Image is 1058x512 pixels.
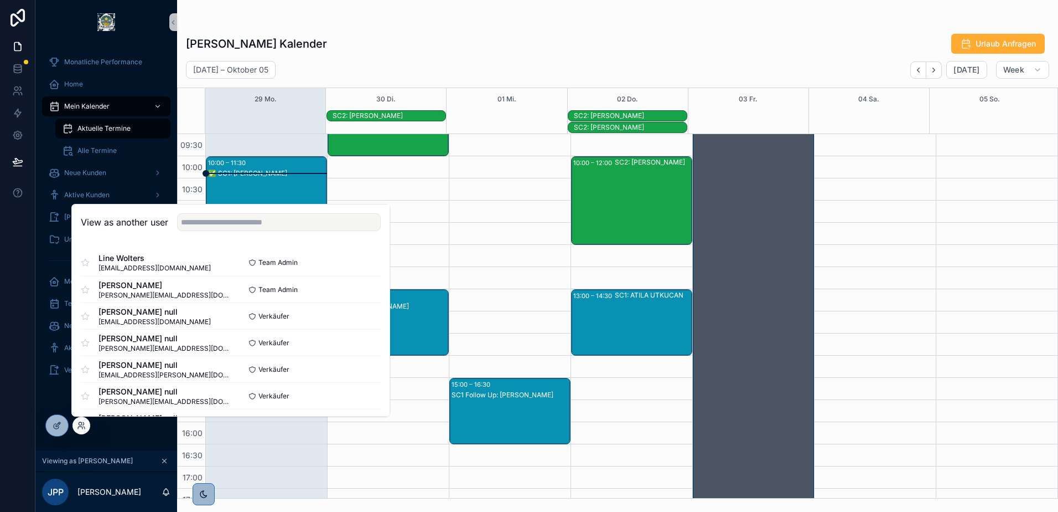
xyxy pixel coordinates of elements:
div: SC1: ATILA UTKUCAN [615,291,691,300]
span: Verkäufer [258,365,289,374]
div: ✅ SC1: [PERSON_NAME] [208,169,326,178]
h1: [PERSON_NAME] Kalender [186,36,327,52]
div: 10:00 – 12:00 [573,157,615,168]
button: [DATE] [946,61,987,79]
div: SC1 Follow Up: [PERSON_NAME] [452,391,569,400]
span: Neue Kunden [64,168,106,177]
span: Verkäufer [258,339,289,347]
div: SC2: Edgar Wieland [574,111,687,121]
span: [PERSON_NAME] null [98,306,211,318]
img: App logo [97,13,115,31]
span: [PERSON_NAME] [64,213,118,222]
div: SC2: Stephan Schischmanjan [574,122,687,132]
button: 02 Do. [617,88,638,110]
span: 10:30 [179,185,205,194]
span: Mein Kalender [64,102,110,111]
a: Mein Team [42,272,170,291]
span: [PERSON_NAME] null [98,360,231,371]
span: Home [64,80,83,89]
div: 10:00 – 11:30 [208,157,248,168]
span: Mein Team [64,277,99,286]
span: Unterlagen [64,235,99,244]
div: 13:00 – 14:30SC1: ATILA UTKUCAN [572,290,692,355]
button: Next [926,62,942,79]
a: Unterlagen [42,229,170,249]
a: Verlorene Teamkunden [42,360,170,380]
span: Team Admin [258,258,298,267]
p: [PERSON_NAME] [77,487,141,498]
span: [PERSON_NAME] null [98,413,231,424]
button: 01 Mi. [497,88,516,110]
div: 13:00 – 14:30 [573,290,615,301]
div: 10:00 – 12:00SC2: [PERSON_NAME] [572,157,692,244]
span: [EMAIL_ADDRESS][DOMAIN_NAME] [98,318,211,326]
a: Neue Kunden [42,163,170,183]
div: SC2: [PERSON_NAME] [333,111,445,120]
div: 15:00 – 16:30 [452,379,493,390]
span: [PERSON_NAME][EMAIL_ADDRESS][DOMAIN_NAME] [98,397,231,406]
span: Viewing as [PERSON_NAME] [42,457,133,465]
span: Team Admin [258,285,298,294]
span: Team Kalender [64,299,112,308]
button: 03 Fr. [739,88,758,110]
button: 30 Di. [376,88,396,110]
a: Aktuelle Termine [55,119,170,139]
span: [PERSON_NAME] null [98,333,231,344]
span: Aktuelle Termine [77,124,131,133]
span: 17:30 [180,495,205,504]
span: [PERSON_NAME] null [98,386,231,397]
span: 17:00 [180,473,205,482]
h2: [DATE] – Oktober 05 [193,64,268,75]
div: SC2: [PERSON_NAME] [615,158,691,167]
span: [PERSON_NAME] [98,280,231,291]
a: Monatliche Performance [42,52,170,72]
h2: View as another user [81,216,168,229]
a: Aktive Teamkunden [42,338,170,358]
button: 05 So. [979,88,1000,110]
button: Back [910,62,926,79]
span: Aktive Teamkunden [64,344,127,352]
div: SC2: Hagen Kallfaß [333,111,445,121]
span: JPP [48,485,64,499]
span: 09:30 [178,140,205,150]
a: Aktive Kunden [42,185,170,205]
a: Alle Termine [55,141,170,161]
a: Mein Kalender [42,96,170,116]
a: Neue Teamkunden [42,316,170,336]
span: 16:30 [179,450,205,460]
span: 16:00 [179,428,205,438]
span: [EMAIL_ADDRESS][DOMAIN_NAME] [98,264,211,273]
div: scrollable content [35,44,177,395]
a: Team Kalender [42,294,170,314]
button: Week [996,61,1049,79]
span: Aktive Kunden [64,191,110,199]
span: [PERSON_NAME][EMAIL_ADDRESS][DOMAIN_NAME] [98,291,231,300]
span: [PERSON_NAME][EMAIL_ADDRESS][DOMAIN_NAME] [98,344,231,353]
span: Verkäufer [258,392,289,401]
span: Week [1003,65,1024,75]
div: SC2: [PERSON_NAME] [574,123,687,132]
span: 10:00 [179,162,205,172]
span: [EMAIL_ADDRESS][PERSON_NAME][DOMAIN_NAME] [98,371,231,380]
a: [PERSON_NAME] [42,207,170,227]
span: Neue Teamkunden [64,321,123,330]
div: SC2: [PERSON_NAME] [574,111,687,120]
a: Home [42,74,170,94]
span: Urlaub Anfragen [976,38,1036,49]
span: [DATE] [953,65,979,75]
span: Alle Termine [77,146,117,155]
button: 29 Mo. [255,88,277,110]
span: Line Wolters [98,253,211,264]
div: 10:00 – 11:30✅ SC1: [PERSON_NAME] [206,157,326,222]
div: 15:00 – 16:30SC1 Follow Up: [PERSON_NAME] [450,378,570,444]
span: Verlorene Teamkunden [64,366,137,375]
button: 04 Sa. [858,88,879,110]
span: Verkäufer [258,312,289,321]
